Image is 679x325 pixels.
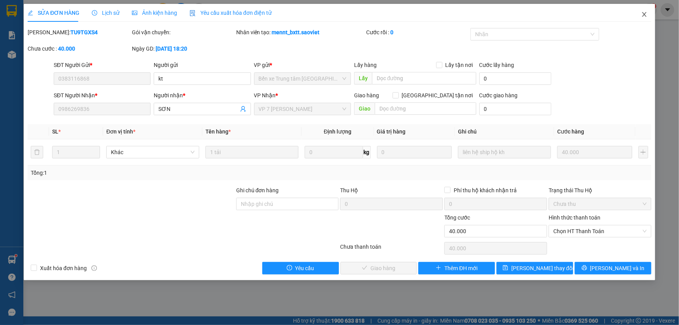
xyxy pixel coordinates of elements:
input: VD: Bàn, Ghế [205,146,298,158]
span: Tổng cước [444,214,470,221]
b: TU9TGXS4 [70,29,98,35]
span: SL [52,128,58,135]
span: Chưa thu [553,198,647,210]
div: Gói vận chuyển: [132,28,235,37]
input: Dọc đường [375,102,476,115]
span: Khác [111,146,195,158]
span: Lấy [354,72,372,84]
div: [PERSON_NAME]: [28,28,130,37]
span: kg [363,146,371,158]
span: info-circle [91,265,97,271]
input: Ghi Chú [458,146,551,158]
span: close [641,11,647,18]
div: Cước rồi : [366,28,469,37]
span: Cước hàng [557,128,584,135]
button: plusThêm ĐH mới [418,262,495,274]
div: Tổng: 1 [31,169,262,177]
button: exclamation-circleYêu cầu [262,262,339,274]
label: Hình thức thanh toán [549,214,600,221]
input: 0 [557,146,632,158]
span: printer [582,265,587,271]
b: 40.000 [58,46,75,52]
button: plus [639,146,648,158]
span: [PERSON_NAME] thay đổi [511,264,574,272]
span: Giao [354,102,375,115]
span: Đơn vị tính [106,128,135,135]
label: Cước lấy hàng [479,62,514,68]
span: Thêm ĐH mới [444,264,477,272]
button: delete [31,146,43,158]
span: Phí thu hộ khách nhận trả [451,186,520,195]
span: [GEOGRAPHIC_DATA] tận nơi [399,91,476,100]
span: VP 7 Phạm Văn Đồng [259,103,346,115]
input: Cước lấy hàng [479,72,551,85]
span: Chọn HT Thanh Toán [553,225,647,237]
span: Yêu cầu xuất hóa đơn điện tử [189,10,272,16]
span: Tên hàng [205,128,231,135]
span: plus [436,265,441,271]
div: Người nhận [154,91,251,100]
button: checkGiao hàng [340,262,417,274]
span: clock-circle [92,10,97,16]
span: Ảnh kiện hàng [132,10,177,16]
span: Thu Hộ [340,187,358,193]
div: Trạng thái Thu Hộ [549,186,651,195]
b: mennt_bxtt.saoviet [272,29,320,35]
div: SĐT Người Nhận [54,91,151,100]
span: exclamation-circle [287,265,292,271]
span: Bến xe Trung tâm Lào Cai [259,73,346,84]
span: Giá trị hàng [377,128,406,135]
span: VP Nhận [254,92,276,98]
th: Ghi chú [455,124,554,139]
span: Giao hàng [354,92,379,98]
img: icon [189,10,196,16]
span: Yêu cầu [295,264,314,272]
span: user-add [240,106,246,112]
div: Chưa cước : [28,44,130,53]
input: Dọc đường [372,72,476,84]
input: Cước giao hàng [479,103,551,115]
button: save[PERSON_NAME] thay đổi [497,262,573,274]
span: Định lượng [324,128,351,135]
div: SĐT Người Gửi [54,61,151,69]
div: Ngày GD: [132,44,235,53]
label: Cước giao hàng [479,92,518,98]
div: Nhân viên tạo: [236,28,365,37]
button: printer[PERSON_NAME] và In [575,262,651,274]
input: Ghi chú đơn hàng [236,198,339,210]
b: 0 [390,29,393,35]
button: Close [633,4,655,26]
span: [PERSON_NAME] và In [590,264,645,272]
b: [DATE] 18:20 [156,46,187,52]
span: SỬA ĐƠN HÀNG [28,10,79,16]
span: picture [132,10,137,16]
div: VP gửi [254,61,351,69]
label: Ghi chú đơn hàng [236,187,279,193]
span: Xuất hóa đơn hàng [37,264,90,272]
span: Lịch sử [92,10,119,16]
span: Lấy hàng [354,62,377,68]
span: edit [28,10,33,16]
div: Người gửi [154,61,251,69]
span: Lấy tận nơi [442,61,476,69]
input: 0 [377,146,452,158]
div: Chưa thanh toán [340,242,444,256]
span: save [503,265,508,271]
